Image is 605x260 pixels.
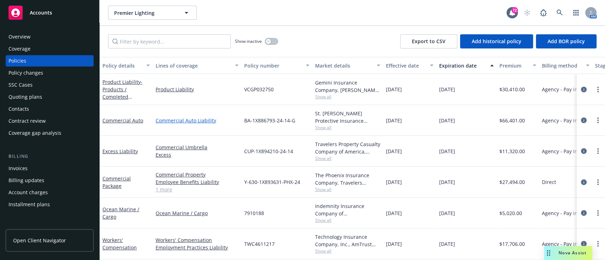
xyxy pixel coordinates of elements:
[536,6,550,20] a: Report a Bug
[542,209,587,217] span: Agency - Pay in full
[472,38,521,45] span: Add historical policy
[156,186,239,193] a: 1 more
[315,125,380,131] span: Show all
[9,55,26,67] div: Policies
[460,34,533,48] button: Add historical policy
[244,148,293,155] span: CUP-1X894210-24-14
[244,178,300,186] span: Y-630-1X893631-PHX-24
[156,117,239,124] a: Commercial Auto Liability
[9,127,61,139] div: Coverage gap analysis
[386,62,426,69] div: Effective date
[539,57,592,74] button: Billing method
[6,55,94,67] a: Policies
[439,209,455,217] span: [DATE]
[102,237,137,251] a: Workers' Compensation
[386,209,402,217] span: [DATE]
[9,187,48,198] div: Account charges
[439,148,455,155] span: [DATE]
[108,6,197,20] button: Premier Lighting
[499,240,525,248] span: $17,706.00
[102,117,143,124] a: Commercial Auto
[241,57,312,74] button: Policy number
[9,31,30,42] div: Overview
[511,7,518,13] div: 72
[315,233,380,248] div: Technology Insurance Company, Inc., AmTrust Financial Services
[542,117,587,124] span: Agency - Pay in full
[6,127,94,139] a: Coverage gap analysis
[386,178,402,186] span: [DATE]
[548,38,585,45] span: Add BOR policy
[579,147,588,155] a: circleInformation
[156,171,239,178] a: Commercial Property
[594,116,602,125] a: more
[312,57,383,74] button: Market details
[579,239,588,248] a: circleInformation
[594,239,602,248] a: more
[6,153,94,160] div: Billing
[315,202,380,217] div: Indemnity Insurance Company of [GEOGRAPHIC_DATA], Chubb Group
[244,86,274,93] span: VCGP032750
[439,178,455,186] span: [DATE]
[156,151,239,158] a: Excess
[315,172,380,186] div: The Phoenix Insurance Company, Travelers Insurance
[315,79,380,94] div: Gemini Insurance Company, [PERSON_NAME] Corporation
[553,6,567,20] a: Search
[542,178,556,186] span: Direct
[9,43,30,54] div: Coverage
[386,148,402,155] span: [DATE]
[436,57,497,74] button: Expiration date
[499,148,525,155] span: $11,320.00
[386,86,402,93] span: [DATE]
[156,62,231,69] div: Lines of coverage
[579,116,588,125] a: circleInformation
[244,240,275,248] span: TWC4611217
[244,62,302,69] div: Policy number
[9,175,44,186] div: Billing updates
[315,62,372,69] div: Market details
[102,62,142,69] div: Policy details
[6,3,94,23] a: Accounts
[544,246,592,260] button: Nova Assist
[579,209,588,217] a: circleInformation
[559,250,587,256] span: Nova Assist
[6,79,94,91] a: SSC Cases
[156,244,239,251] a: Employment Practices Liability
[6,91,94,103] a: Quoting plans
[544,246,553,260] div: Drag to move
[6,43,94,54] a: Coverage
[13,237,66,244] span: Open Client Navigator
[156,209,239,217] a: Ocean Marine / Cargo
[100,57,153,74] button: Policy details
[542,240,587,248] span: Agency - Pay in full
[235,38,262,44] span: Show inactive
[594,178,602,186] a: more
[244,209,264,217] span: 7910188
[108,34,231,48] input: Filter by keyword...
[102,148,138,155] a: Excess Liability
[499,86,525,93] span: $30,410.00
[542,148,587,155] span: Agency - Pay in full
[9,67,43,79] div: Policy changes
[244,117,295,124] span: BA-1X886793-24-14-G
[439,240,455,248] span: [DATE]
[6,187,94,198] a: Account charges
[9,79,33,91] div: SSC Cases
[499,209,522,217] span: $5,020.00
[315,155,380,161] span: Show all
[569,6,583,20] a: Switch app
[9,91,42,103] div: Quoting plans
[579,178,588,186] a: circleInformation
[499,178,525,186] span: $27,494.00
[6,31,94,42] a: Overview
[156,144,239,151] a: Commercial Umbrella
[6,199,94,210] a: Installment plans
[439,62,486,69] div: Expiration date
[383,57,436,74] button: Effective date
[400,34,457,48] button: Export to CSV
[9,115,46,127] div: Contract review
[412,38,446,45] span: Export to CSV
[386,117,402,124] span: [DATE]
[6,115,94,127] a: Contract review
[315,110,380,125] div: St. [PERSON_NAME] Protective Insurance Company, Travelers Insurance
[6,103,94,115] a: Contacts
